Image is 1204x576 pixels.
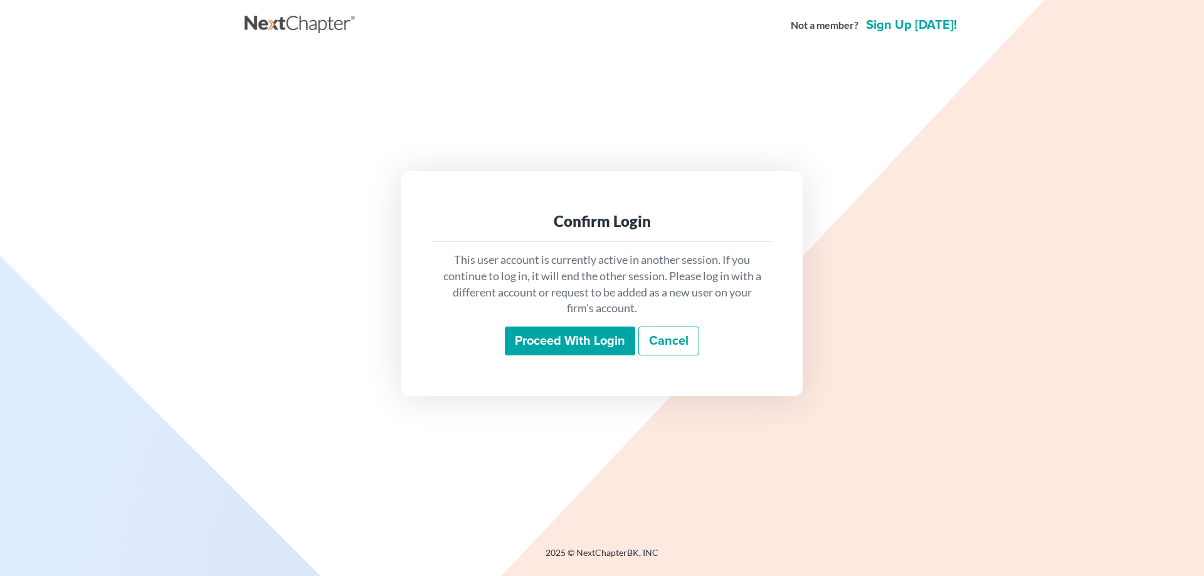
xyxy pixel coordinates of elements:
[441,252,763,317] p: This user account is currently active in another session. If you continue to log in, it will end ...
[791,18,858,33] strong: Not a member?
[863,19,959,31] a: Sign up [DATE]!
[441,211,763,231] div: Confirm Login
[245,547,959,569] div: 2025 © NextChapterBK, INC
[638,327,699,355] a: Cancel
[505,327,635,355] input: Proceed with login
